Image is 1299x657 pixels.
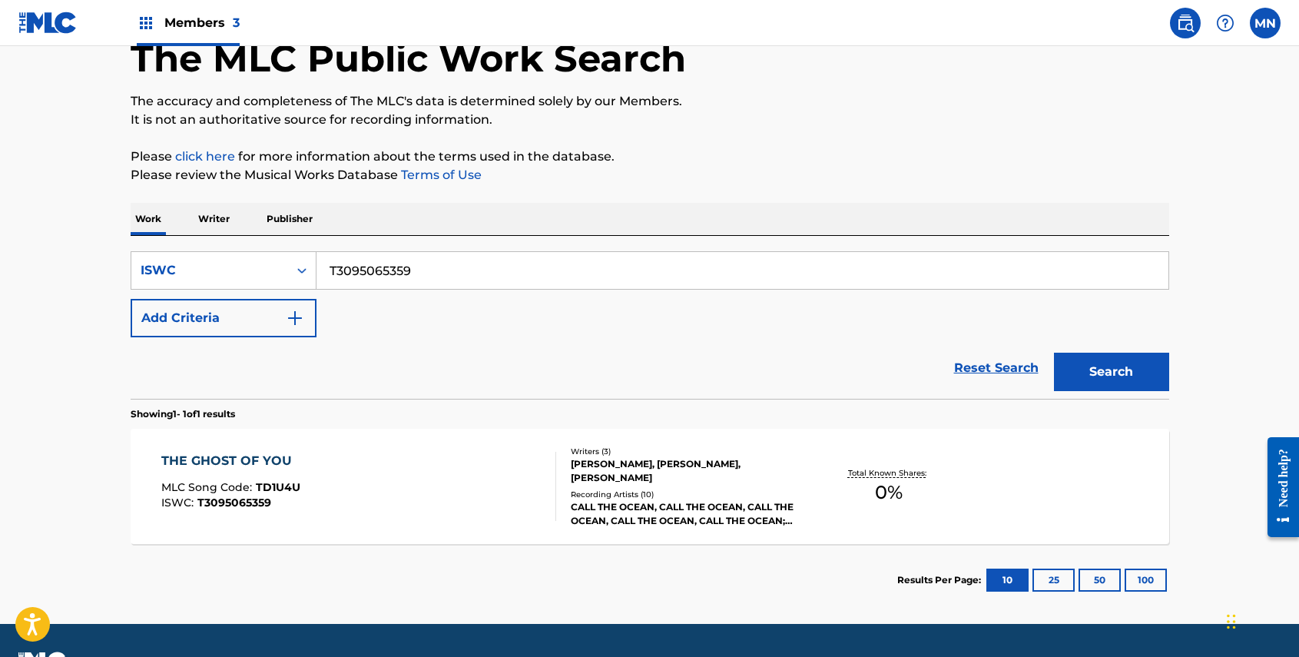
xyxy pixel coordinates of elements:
[986,569,1029,592] button: 10
[131,92,1169,111] p: The accuracy and completeness of The MLC's data is determined solely by our Members.
[286,309,304,327] img: 9d2ae6d4665cec9f34b9.svg
[18,12,78,34] img: MLC Logo
[137,14,155,32] img: Top Rightsholders
[256,480,300,494] span: TD1U4U
[875,479,903,506] span: 0 %
[897,573,985,587] p: Results Per Page:
[131,429,1169,544] a: THE GHOST OF YOUMLC Song Code:TD1U4UISWC:T3095065359Writers (3)[PERSON_NAME], [PERSON_NAME], [PER...
[1125,569,1167,592] button: 100
[1176,14,1195,32] img: search
[197,496,271,509] span: T3095065359
[1170,8,1201,38] a: Public Search
[946,351,1046,385] a: Reset Search
[1210,8,1241,38] div: Help
[131,251,1169,399] form: Search Form
[262,203,317,235] p: Publisher
[1222,583,1299,657] iframe: Chat Widget
[1256,424,1299,551] iframe: Resource Center
[848,467,930,479] p: Total Known Shares:
[131,203,166,235] p: Work
[1216,14,1234,32] img: help
[571,489,803,500] div: Recording Artists ( 10 )
[233,15,240,30] span: 3
[131,407,235,421] p: Showing 1 - 1 of 1 results
[161,480,256,494] span: MLC Song Code :
[1079,569,1121,592] button: 50
[131,166,1169,184] p: Please review the Musical Works Database
[571,457,803,485] div: [PERSON_NAME], [PERSON_NAME], [PERSON_NAME]
[1032,569,1075,592] button: 25
[164,14,240,32] span: Members
[131,35,686,81] h1: The MLC Public Work Search
[131,148,1169,166] p: Please for more information about the terms used in the database.
[398,168,482,182] a: Terms of Use
[161,452,300,470] div: THE GHOST OF YOU
[141,261,279,280] div: ISWC
[1054,353,1169,391] button: Search
[175,149,235,164] a: click here
[131,299,316,337] button: Add Criteria
[1250,8,1281,38] div: User Menu
[194,203,234,235] p: Writer
[1227,599,1236,645] div: Drag
[571,446,803,457] div: Writers ( 3 )
[571,500,803,528] div: CALL THE OCEAN, CALL THE OCEAN, CALL THE OCEAN, CALL THE OCEAN, CALL THE OCEAN;[PERSON_NAME];[PER...
[161,496,197,509] span: ISWC :
[131,111,1169,129] p: It is not an authoritative source for recording information.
